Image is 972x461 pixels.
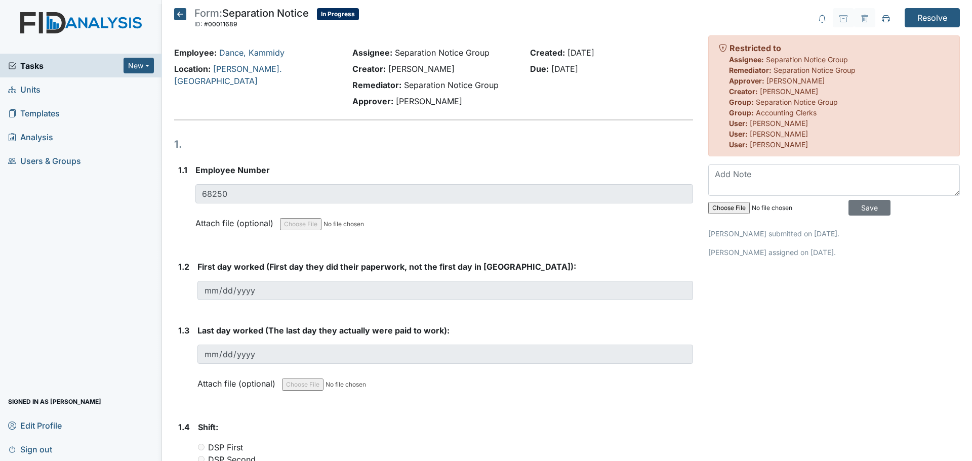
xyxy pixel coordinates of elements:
[729,108,754,117] strong: Group:
[730,43,781,53] strong: Restricted to
[396,96,462,106] span: [PERSON_NAME]
[551,64,578,74] span: [DATE]
[174,64,211,74] strong: Location:
[197,372,279,390] label: Attach file (optional)
[174,64,282,86] a: [PERSON_NAME]. [GEOGRAPHIC_DATA]
[195,212,277,229] label: Attach file (optional)
[8,129,53,145] span: Analysis
[208,441,243,453] label: DSP First
[729,140,748,149] strong: User:
[174,137,693,152] h1: 1.
[198,422,218,432] span: Shift:
[729,55,764,64] strong: Assignee:
[194,20,202,28] span: ID:
[404,80,499,90] span: Separation Notice Group
[766,76,825,85] span: [PERSON_NAME]
[8,153,81,169] span: Users & Groups
[756,108,817,117] span: Accounting Clerks
[729,76,764,85] strong: Approver:
[198,444,205,450] input: DSP First
[530,64,549,74] strong: Due:
[352,80,401,90] strong: Remediator:
[750,140,808,149] span: [PERSON_NAME]
[317,8,359,20] span: In Progress
[195,165,270,175] span: Employee Number
[756,98,838,106] span: Separation Notice Group
[194,7,222,19] span: Form:
[760,87,818,96] span: [PERSON_NAME]
[774,66,856,74] span: Separation Notice Group
[568,48,594,58] span: [DATE]
[352,64,386,74] strong: Creator:
[395,48,490,58] span: Separation Notice Group
[174,48,217,58] strong: Employee:
[124,58,154,73] button: New
[750,130,808,138] span: [PERSON_NAME]
[766,55,848,64] span: Separation Notice Group
[729,119,748,128] strong: User:
[388,64,455,74] span: [PERSON_NAME]
[848,200,890,216] input: Save
[708,247,960,258] p: [PERSON_NAME] assigned on [DATE].
[197,262,576,272] span: First day worked (First day they did their paperwork, not the first day in [GEOGRAPHIC_DATA]):
[530,48,565,58] strong: Created:
[194,8,309,30] div: Separation Notice
[8,60,124,72] a: Tasks
[178,421,190,433] label: 1.4
[352,48,392,58] strong: Assignee:
[178,164,187,176] label: 1.1
[729,98,754,106] strong: Group:
[178,261,189,273] label: 1.2
[8,105,60,121] span: Templates
[708,228,960,239] p: [PERSON_NAME] submitted on [DATE].
[729,66,772,74] strong: Remediator:
[729,130,748,138] strong: User:
[750,119,808,128] span: [PERSON_NAME]
[8,394,101,409] span: Signed in as [PERSON_NAME]
[905,8,960,27] input: Resolve
[219,48,285,58] a: Dance, Kammidy
[197,325,450,336] span: Last day worked (The last day they actually were paid to work):
[8,81,40,97] span: Units
[729,87,758,96] strong: Creator:
[352,96,393,106] strong: Approver:
[178,324,189,337] label: 1.3
[8,417,62,433] span: Edit Profile
[204,20,237,28] span: #00011689
[8,441,52,457] span: Sign out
